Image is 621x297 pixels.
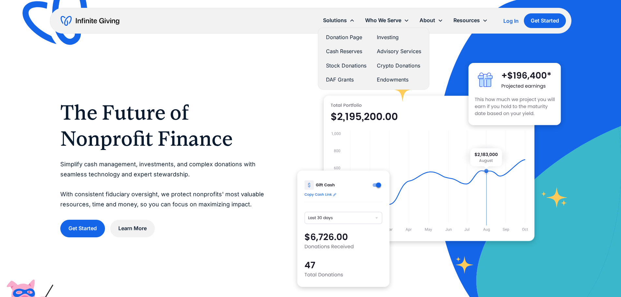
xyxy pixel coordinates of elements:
[377,75,421,84] a: Endowments
[318,13,360,27] div: Solutions
[377,47,421,56] a: Advisory Services
[360,13,414,27] div: Who We Serve
[420,16,435,25] div: About
[323,16,347,25] div: Solutions
[377,61,421,70] a: Crypto Donations
[110,220,155,237] a: Learn More
[365,16,401,25] div: Who We Serve
[414,13,448,27] div: About
[453,16,480,25] div: Resources
[448,13,493,27] div: Resources
[541,187,568,208] img: fundraising star
[60,159,271,209] p: Simplify cash management, investments, and complex donations with seamless technology and expert ...
[60,99,271,152] h1: The Future of Nonprofit Finance
[326,75,366,84] a: DAF Grants
[324,96,535,241] img: nonprofit donation platform
[326,61,366,70] a: Stock Donations
[524,13,566,28] a: Get Started
[318,27,429,90] nav: Solutions
[326,33,366,42] a: Donation Page
[377,33,421,42] a: Investing
[297,171,390,287] img: donation software for nonprofits
[326,47,366,56] a: Cash Reserves
[61,16,119,26] a: home
[503,17,519,25] a: Log In
[60,220,105,237] a: Get Started
[503,18,519,23] div: Log In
